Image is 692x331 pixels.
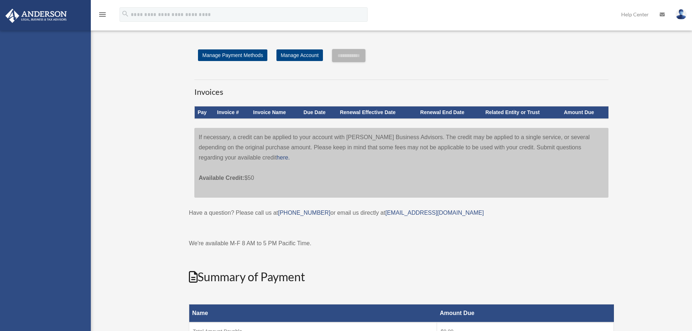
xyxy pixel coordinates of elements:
[198,49,267,61] a: Manage Payment Methods
[194,80,608,98] h3: Invoices
[278,210,330,216] a: [PHONE_NUMBER]
[98,10,107,19] i: menu
[437,304,614,323] th: Amount Due
[3,9,69,23] img: Anderson Advisors Platinum Portal
[195,106,214,119] th: Pay
[194,128,608,198] div: If necessary, a credit can be applied to your account with [PERSON_NAME] Business Advisors. The c...
[561,106,608,119] th: Amount Due
[482,106,561,119] th: Related Entity or Trust
[199,163,604,183] p: $50
[98,13,107,19] a: menu
[337,106,417,119] th: Renewal Effective Date
[676,9,687,20] img: User Pic
[385,210,484,216] a: [EMAIL_ADDRESS][DOMAIN_NAME]
[121,10,129,18] i: search
[189,269,614,285] h2: Summary of Payment
[189,208,614,218] p: Have a question? Please call us at or email us directly at
[250,106,301,119] th: Invoice Name
[301,106,337,119] th: Due Date
[189,238,614,249] p: We're available M-F 8 AM to 5 PM Pacific Time.
[417,106,482,119] th: Renewal End Date
[276,154,290,161] a: here.
[199,175,244,181] span: Available Credit:
[276,49,323,61] a: Manage Account
[214,106,250,119] th: Invoice #
[189,304,437,323] th: Name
